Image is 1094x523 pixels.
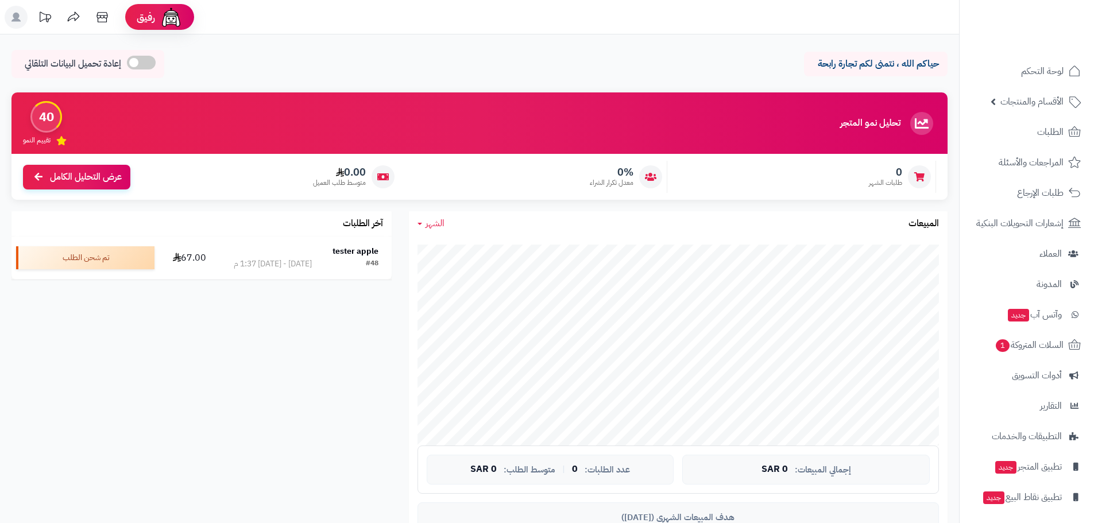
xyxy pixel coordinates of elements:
[967,362,1087,389] a: أدوات التسويق
[869,178,902,188] span: طلبات الشهر
[840,118,900,129] h3: تحليل نمو المتجر
[590,178,633,188] span: معدل تكرار الشراء
[16,246,154,269] div: تم شحن الطلب
[590,166,633,179] span: 0%
[994,459,1062,475] span: تطبيق المتجر
[995,461,1016,474] span: جديد
[1037,124,1064,140] span: الطلبات
[313,166,366,179] span: 0.00
[992,428,1062,444] span: التطبيقات والخدمات
[761,464,788,475] span: 0 SAR
[1017,185,1064,201] span: طلبات الإرجاع
[1021,63,1064,79] span: لوحة التحكم
[909,219,939,229] h3: المبيعات
[967,118,1087,146] a: الطلبات
[813,57,939,71] p: حياكم الله ، نتمنى لكم تجارة رابحة
[967,240,1087,268] a: العملاء
[995,337,1064,353] span: السلات المتروكة
[967,423,1087,450] a: التطبيقات والخدمات
[967,483,1087,511] a: تطبيق نقاط البيعجديد
[996,339,1010,352] span: 1
[1000,94,1064,110] span: الأقسام والمنتجات
[366,258,378,270] div: #48
[23,135,51,145] span: تقييم النمو
[159,237,221,279] td: 67.00
[313,178,366,188] span: متوسط طلب العميل
[967,149,1087,176] a: المراجعات والأسئلة
[999,154,1064,171] span: المراجعات والأسئلة
[1008,309,1029,321] span: جديد
[50,171,122,184] span: عرض التحليل الكامل
[967,179,1087,207] a: طلبات الإرجاع
[1007,307,1062,323] span: وآتس آب
[234,258,312,270] div: [DATE] - [DATE] 1:37 م
[1039,246,1062,262] span: العملاء
[23,165,130,189] a: عرض التحليل الكامل
[160,6,183,29] img: ai-face.png
[1012,367,1062,383] span: أدوات التسويق
[585,465,630,475] span: عدد الطلبات:
[967,453,1087,481] a: تطبيق المتجرجديد
[869,166,902,179] span: 0
[983,491,1004,504] span: جديد
[470,464,497,475] span: 0 SAR
[967,301,1087,328] a: وآتس آبجديد
[976,215,1064,231] span: إشعارات التحويلات البنكية
[1040,398,1062,414] span: التقارير
[137,10,155,24] span: رفيق
[572,464,578,475] span: 0
[967,392,1087,420] a: التقارير
[982,489,1062,505] span: تطبيق نقاط البيع
[418,217,444,230] a: الشهر
[333,245,378,257] strong: tester apple
[30,6,59,32] a: تحديثات المنصة
[795,465,851,475] span: إجمالي المبيعات:
[25,57,121,71] span: إعادة تحميل البيانات التلقائي
[426,216,444,230] span: الشهر
[967,331,1087,359] a: السلات المتروكة1
[967,210,1087,237] a: إشعارات التحويلات البنكية
[967,57,1087,85] a: لوحة التحكم
[967,270,1087,298] a: المدونة
[343,219,383,229] h3: آخر الطلبات
[504,465,555,475] span: متوسط الطلب:
[1037,276,1062,292] span: المدونة
[562,465,565,474] span: |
